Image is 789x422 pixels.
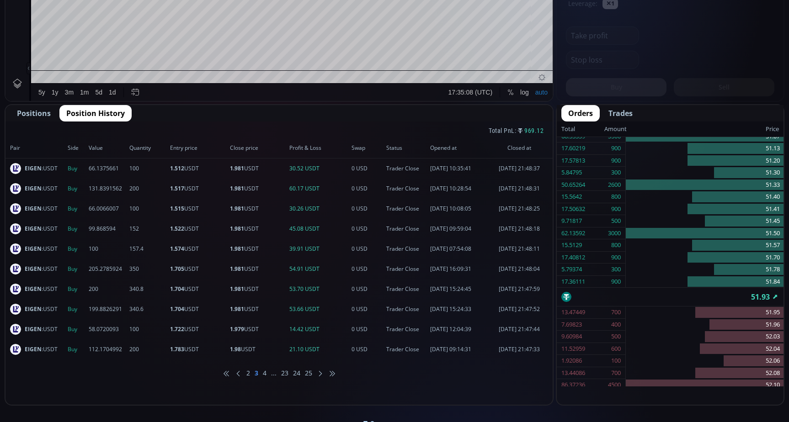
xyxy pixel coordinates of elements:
[90,401,97,408] div: 5d
[352,265,384,273] span: 0 USD
[611,306,621,318] div: 700
[430,325,488,333] span: [DATE] 12:04:39
[611,355,621,367] div: 100
[561,123,604,135] div: Total
[25,285,42,293] b: EIGEN
[103,401,111,408] div: 1d
[129,285,167,293] span: 340.8
[430,305,488,313] span: [DATE] 15:24:33
[25,325,58,333] span: :USDT
[170,285,184,293] b: 1.704
[230,164,244,172] b: 1.981
[230,345,287,353] span: USDT
[289,305,349,313] span: 53.66 USDT
[25,345,58,353] span: :USDT
[604,123,627,135] div: Amount
[25,205,58,213] span: :USDT
[170,325,184,333] b: 1.722
[561,179,585,191] div: 50.65264
[561,142,585,154] div: 17.60219
[626,276,784,288] div: 51.84
[25,225,42,232] b: EIGEN
[386,265,427,273] span: Trader Close
[17,108,51,119] span: Positions
[68,265,86,273] span: Buy
[25,345,42,353] b: EIGEN
[25,305,58,313] span: :USDT
[123,5,149,12] div: Compare
[230,345,241,353] b: 1.98
[626,239,784,252] div: 51.57
[68,285,86,293] span: Buy
[515,401,523,408] div: log
[25,265,58,273] span: :USDT
[611,142,621,154] div: 900
[25,325,42,333] b: EIGEN
[561,331,582,343] div: 9.60984
[10,144,65,152] span: Pair
[230,325,287,333] span: USDT
[626,252,784,264] div: 51.70
[490,164,548,173] span: [DATE] 21:48:37
[230,205,287,213] span: USDT
[386,345,427,353] span: Trader Close
[170,205,184,212] b: 1.515
[490,245,548,253] span: [DATE] 21:48:11
[626,264,784,276] div: 51.78
[129,325,167,333] span: 100
[626,355,784,367] div: 52.06
[59,401,68,408] div: 3m
[293,369,300,378] li: 24
[430,345,488,353] span: [DATE] 09:14:31
[490,285,548,293] span: [DATE] 21:47:59
[246,369,250,378] li: 2
[289,225,349,233] span: 45.08 USDT
[611,215,621,227] div: 500
[386,305,427,313] span: Trader Close
[89,144,127,152] span: Value
[30,21,50,29] div: DASH
[289,164,349,173] span: 30.52 USDT
[430,285,488,293] span: [DATE] 15:24:45
[25,164,58,173] span: :USDT
[68,185,86,193] span: Buy
[561,306,585,318] div: 13.47449
[626,331,784,343] div: 52.03
[430,205,488,213] span: [DATE] 10:08:05
[25,185,42,192] b: EIGEN
[8,122,16,131] div: 
[68,164,86,173] span: Buy
[626,343,784,355] div: 52.04
[89,285,127,293] span: 200
[626,227,784,240] div: 51.50
[170,225,184,232] b: 1.522
[289,345,349,353] span: 21.10 USDT
[170,225,227,233] span: USDT
[352,205,384,213] span: 0 USD
[289,285,349,293] span: 53.70 USDT
[181,22,196,29] div: 51.93
[263,369,267,378] li: 4
[170,185,184,192] b: 1.517
[230,225,244,232] b: 1.981
[281,369,288,378] li: 23
[25,305,42,313] b: EIGEN
[561,355,582,367] div: 1.92086
[65,21,87,29] div: Dash
[512,396,527,413] div: Toggle Log Scale
[490,185,548,193] span: [DATE] 21:48:31
[89,205,127,213] span: 66.0066007
[123,396,137,413] div: Go to
[386,144,427,152] span: Status
[89,164,127,173] span: 66.1375661
[611,203,621,215] div: 900
[68,305,86,313] span: Buy
[68,325,86,333] span: Buy
[530,401,542,408] div: auto
[611,331,621,343] div: 500
[611,264,621,275] div: 300
[352,345,384,353] span: 0 USD
[170,325,227,333] span: USDT
[386,205,427,213] span: Trader Close
[89,225,127,233] span: 99.868594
